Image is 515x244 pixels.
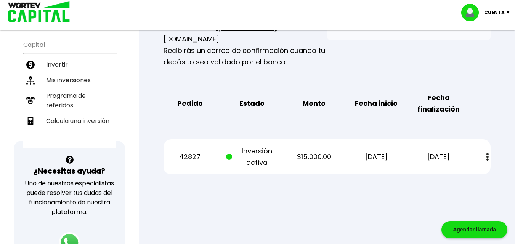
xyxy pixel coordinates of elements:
[23,72,116,88] a: Mis inversiones
[239,98,265,109] b: Estado
[24,179,115,217] p: Uno de nuestros especialistas puede resolver tus dudas del funcionamiento de nuestra plataforma.
[484,7,505,18] p: Cuenta
[164,11,327,68] p: Recuerda enviar tu comprobante de tu transferencia a Recibirás un correo de confirmación cuando t...
[26,76,35,85] img: inversiones-icon.6695dc30.svg
[226,145,278,168] p: Inversión activa
[26,61,35,69] img: invertir-icon.b3b967d7.svg
[461,4,484,21] img: profile-image
[26,117,35,125] img: calculadora-icon.17d418c4.svg
[441,221,507,238] div: Agendar llamada
[23,88,116,113] a: Programa de referidos
[412,92,465,115] b: Fecha finalización
[288,151,340,163] p: $15,000.00
[34,166,105,177] h3: ¿Necesitas ayuda?
[303,98,326,109] b: Monto
[350,151,403,163] p: [DATE]
[505,11,515,14] img: icon-down
[23,36,116,148] ul: Capital
[26,96,35,105] img: recomiendanos-icon.9b8e9327.svg
[23,57,116,72] a: Invertir
[177,98,203,109] b: Pedido
[355,98,398,109] b: Fecha inicio
[164,151,216,163] p: 42827
[23,113,116,129] a: Calcula una inversión
[412,151,465,163] p: [DATE]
